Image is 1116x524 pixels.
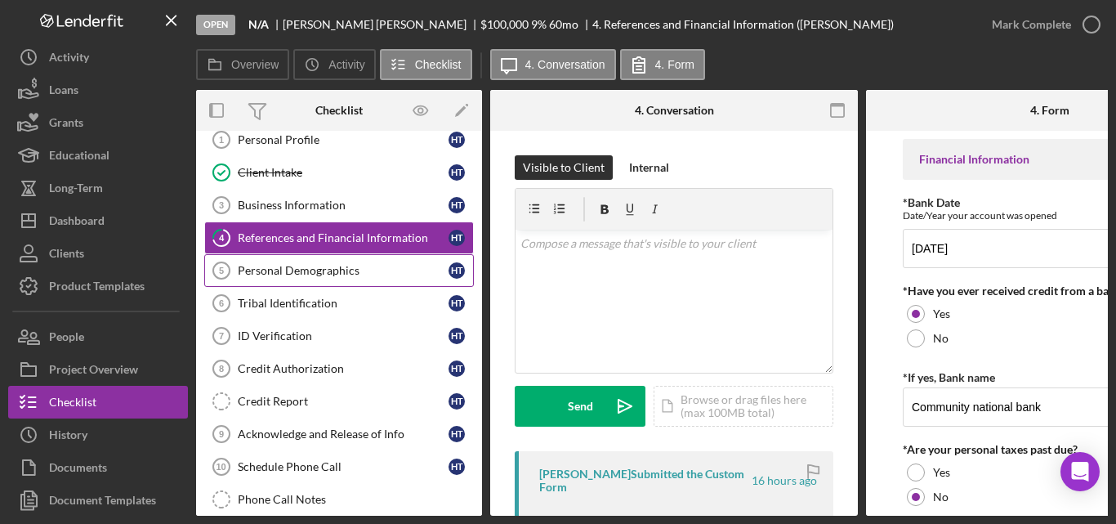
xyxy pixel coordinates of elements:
div: H T [449,262,465,279]
button: Visible to Client [515,155,613,180]
div: Clients [49,237,84,274]
div: Open Intercom Messenger [1060,452,1100,491]
div: H T [449,459,465,475]
button: Project Overview [8,353,188,386]
div: 4. Conversation [635,104,714,117]
button: Internal [621,155,677,180]
label: Yes [933,307,950,320]
div: Open [196,15,235,35]
div: H T [449,197,465,213]
div: Grants [49,106,83,143]
label: 4. Form [655,58,694,71]
div: H T [449,164,465,181]
tspan: 7 [219,331,224,341]
div: References and Financial Information [238,231,449,244]
a: 9Acknowledge and Release of InfoHT [204,418,474,450]
a: 6Tribal IdentificationHT [204,287,474,320]
div: H T [449,295,465,311]
button: Checklist [380,49,472,80]
label: Checklist [415,58,462,71]
div: Phone Call Notes [238,493,473,506]
button: Documents [8,451,188,484]
a: Dashboard [8,204,188,237]
div: Business Information [238,199,449,212]
div: Internal [629,155,669,180]
div: Tribal Identification [238,297,449,310]
button: Overview [196,49,289,80]
div: Loans [49,74,78,110]
button: Educational [8,139,188,172]
div: Project Overview [49,353,138,390]
a: 3Business InformationHT [204,189,474,222]
button: Clients [8,237,188,270]
label: 4. Conversation [525,58,605,71]
div: Schedule Phone Call [238,460,449,473]
div: Dashboard [49,204,105,241]
button: Product Templates [8,270,188,302]
a: Client IntakeHT [204,156,474,189]
a: Grants [8,106,188,139]
a: 7ID VerificationHT [204,320,474,352]
div: 4. References and Financial Information ([PERSON_NAME]) [592,18,894,31]
label: Yes [933,466,950,479]
div: Long-Term [49,172,103,208]
div: [PERSON_NAME] Submitted the Custom Form [539,468,749,494]
button: Send [515,386,645,427]
div: H T [449,328,465,344]
span: $100,000 [480,17,529,31]
button: Loans [8,74,188,106]
div: People [49,320,84,357]
div: 60 mo [549,18,578,31]
label: Activity [328,58,364,71]
div: H T [449,132,465,148]
a: 1Personal ProfileHT [204,123,474,156]
button: 4. Form [620,49,705,80]
div: Credit Authorization [238,362,449,375]
div: History [49,419,87,455]
div: Personal Demographics [238,264,449,277]
button: Document Templates [8,484,188,517]
div: Checklist [315,104,363,117]
b: N/A [248,18,269,31]
div: H T [449,426,465,442]
div: H T [449,393,465,410]
div: Activity [49,41,89,78]
div: Send [568,386,593,427]
button: Checklist [8,386,188,419]
div: Checklist [49,386,96,423]
div: Visible to Client [523,155,605,180]
a: 5Personal DemographicsHT [204,254,474,287]
a: Phone Call Notes [204,483,474,516]
div: [PERSON_NAME] [PERSON_NAME] [283,18,480,31]
a: Credit ReportHT [204,385,474,418]
tspan: 8 [219,364,224,374]
a: 4References and Financial InformationHT [204,222,474,254]
tspan: 5 [219,266,224,275]
div: H T [449,230,465,246]
button: History [8,419,188,451]
tspan: 4 [219,232,225,243]
div: Credit Report [238,395,449,408]
tspan: 10 [216,462,225,472]
button: Long-Term [8,172,188,204]
time: 2025-09-18 15:32 [752,474,817,487]
div: Documents [49,451,107,488]
div: Personal Profile [238,133,449,146]
label: No [933,490,949,504]
label: Overview [231,58,279,71]
a: Activity [8,41,188,74]
div: Mark Complete [992,8,1071,41]
div: 4. Form [1030,104,1069,117]
button: People [8,320,188,353]
div: Acknowledge and Release of Info [238,428,449,441]
tspan: 3 [219,200,224,210]
div: 9 % [531,18,547,31]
